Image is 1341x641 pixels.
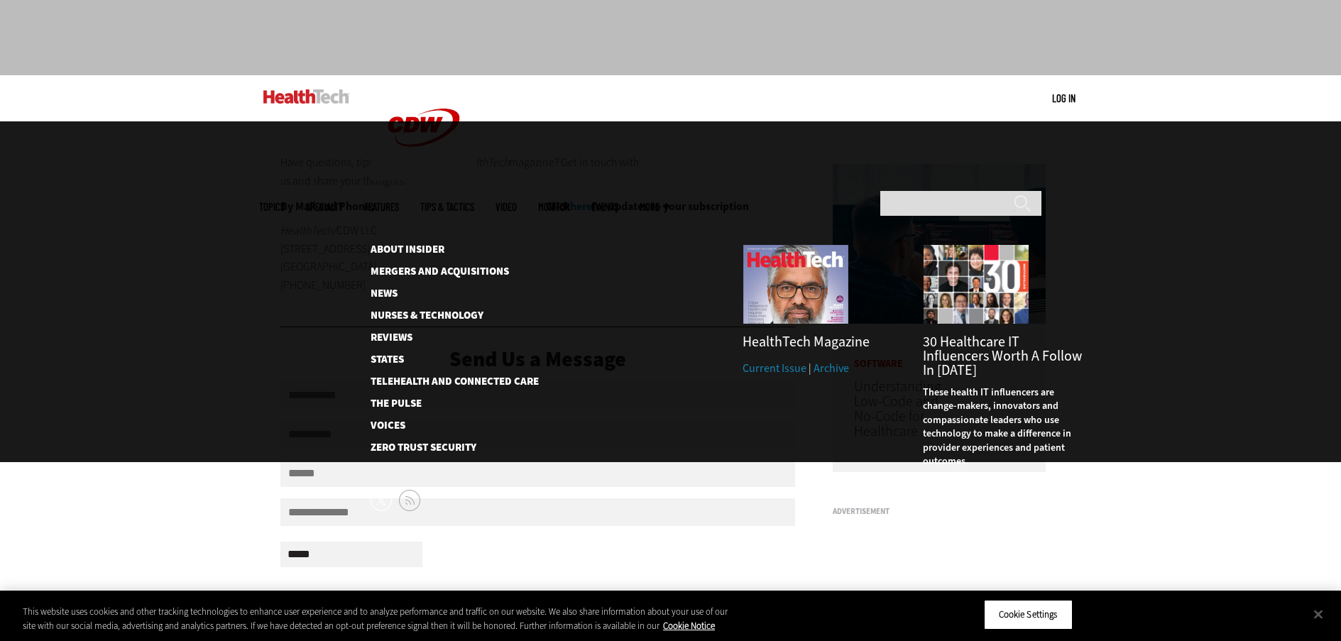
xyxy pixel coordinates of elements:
a: Zero Trust Security [371,442,537,453]
div: User menu [1052,91,1075,106]
img: Home [263,89,349,104]
a: 30 Healthcare IT Influencers Worth a Follow in [DATE] [923,332,1082,380]
img: Home [371,75,477,180]
a: Nurses & Technology [371,310,516,321]
a: Log in [1052,92,1075,104]
img: collage of influencers [923,244,1029,324]
a: Mergers and Acquisitions [371,266,516,277]
h3: HealthTech Magazine [743,335,902,349]
h3: Advertisement [833,508,1046,515]
a: News [371,288,516,299]
a: More information about your privacy [663,620,715,632]
a: Reviews [371,332,516,343]
a: The Pulse [371,398,516,409]
img: Fall 2025 Cover [743,244,849,324]
a: Telehealth and Connected Care [371,376,516,387]
label: Comments* [280,587,796,610]
a: About Insider [371,244,516,255]
a: States [371,354,516,365]
div: This website uses cookies and other tracking technologies to enhance user experience and to analy... [23,605,738,632]
a: Current Issue [743,361,806,376]
button: Close [1303,598,1334,630]
button: Cookie Settings [984,600,1073,630]
span: | [809,361,811,376]
a: Voices [371,420,516,431]
p: These health IT influencers are change-makers, innovators and compassionate leaders who use techn... [923,385,1082,469]
a: Archive [814,361,849,376]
